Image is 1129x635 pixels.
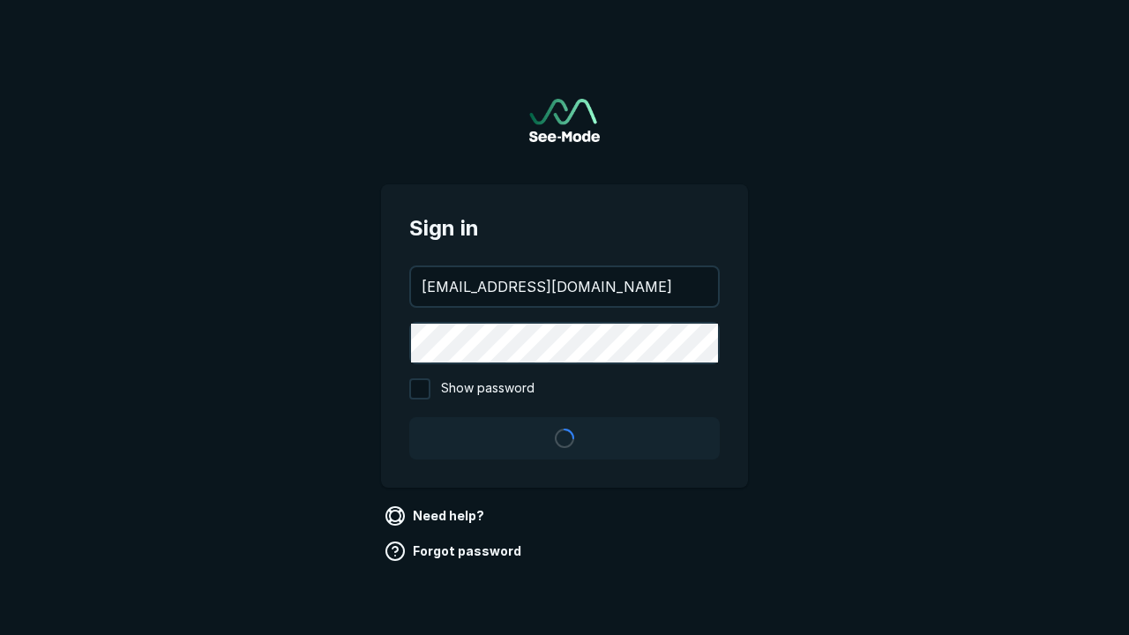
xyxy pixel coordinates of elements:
a: Go to sign in [529,99,600,142]
span: Show password [441,378,535,400]
span: Sign in [409,213,720,244]
img: See-Mode Logo [529,99,600,142]
input: your@email.com [411,267,718,306]
a: Forgot password [381,537,528,565]
a: Need help? [381,502,491,530]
